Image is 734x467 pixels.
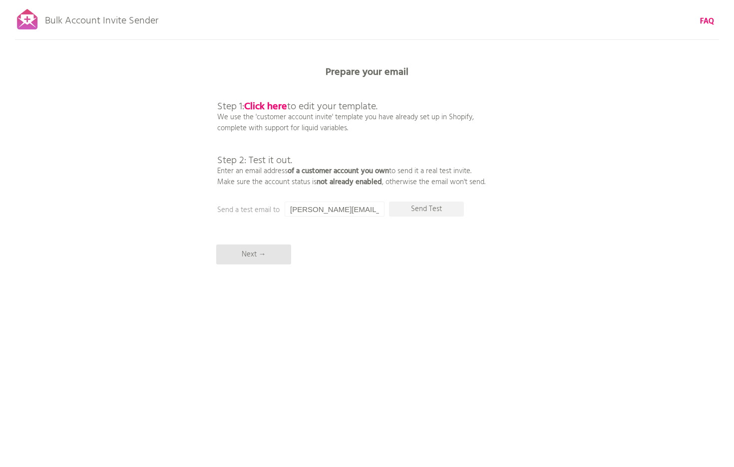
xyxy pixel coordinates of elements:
[244,99,287,115] a: Click here
[326,64,408,80] b: Prepare your email
[389,202,464,217] p: Send Test
[217,80,485,188] p: We use the 'customer account invite' template you have already set up in Shopify, complete with s...
[317,176,382,188] b: not already enabled
[700,16,714,27] a: FAQ
[216,244,291,264] p: Next →
[45,6,158,31] p: Bulk Account Invite Sender
[217,205,417,216] p: Send a test email to
[700,15,714,27] b: FAQ
[217,153,292,169] span: Step 2: Test it out.
[217,99,377,115] span: Step 1: to edit your template.
[288,165,389,177] b: of a customer account you own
